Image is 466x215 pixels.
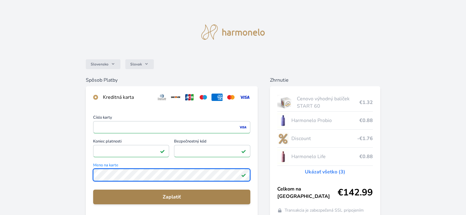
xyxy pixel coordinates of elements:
iframe: Iframe pre číslo karty [96,123,247,132]
div: Kreditná karta [103,94,151,101]
img: diners.svg [156,94,168,101]
iframe: Iframe pre deň vypršania platnosti [96,147,166,155]
span: Zaplatiť [98,193,245,201]
button: Slovak [125,59,154,69]
img: CLEAN_LIFE_se_stinem_x-lo.jpg [277,149,289,164]
span: €0.88 [359,153,373,160]
span: Cenovo výhodný balíček START 60 [297,95,359,110]
h6: Spôsob Platby [86,76,257,84]
img: amex.svg [211,94,223,101]
span: Koniec platnosti [93,139,169,145]
img: Pole je platné [160,149,165,154]
iframe: Iframe pre bezpečnostný kód [177,147,247,155]
a: Ukázať všetko (3) [305,168,345,176]
span: Harmonelo Probio [291,117,359,124]
span: Harmonelo Life [291,153,359,160]
img: logo.svg [201,24,265,40]
img: visa [239,124,247,130]
img: discover.svg [170,94,181,101]
img: maestro.svg [198,94,209,101]
span: €0.88 [359,117,373,124]
img: CLEAN_PROBIO_se_stinem_x-lo.jpg [277,113,289,128]
span: -€1.76 [357,135,373,142]
img: start.jpg [277,95,295,110]
span: Transakcia je zabezpečená SSL pripojením [285,207,364,213]
h6: Zhrnutie [270,76,380,84]
button: Zaplatiť [93,190,250,204]
img: jcb.svg [184,94,195,101]
span: Slovensko [91,62,108,67]
span: Bezpečnostný kód [174,139,250,145]
button: Slovensko [86,59,120,69]
span: Meno na karte [93,163,250,169]
img: discount-lo.png [277,131,289,146]
span: €1.32 [359,99,373,106]
span: Discount [291,135,357,142]
img: Pole je platné [241,149,246,154]
span: €142.99 [338,187,373,198]
span: Číslo karty [93,116,250,121]
input: Meno na kartePole je platné [93,169,250,181]
img: visa.svg [239,94,250,101]
img: mc.svg [225,94,237,101]
span: Slovak [130,62,142,67]
span: Celkom na [GEOGRAPHIC_DATA] [277,185,338,200]
img: Pole je platné [241,172,246,177]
